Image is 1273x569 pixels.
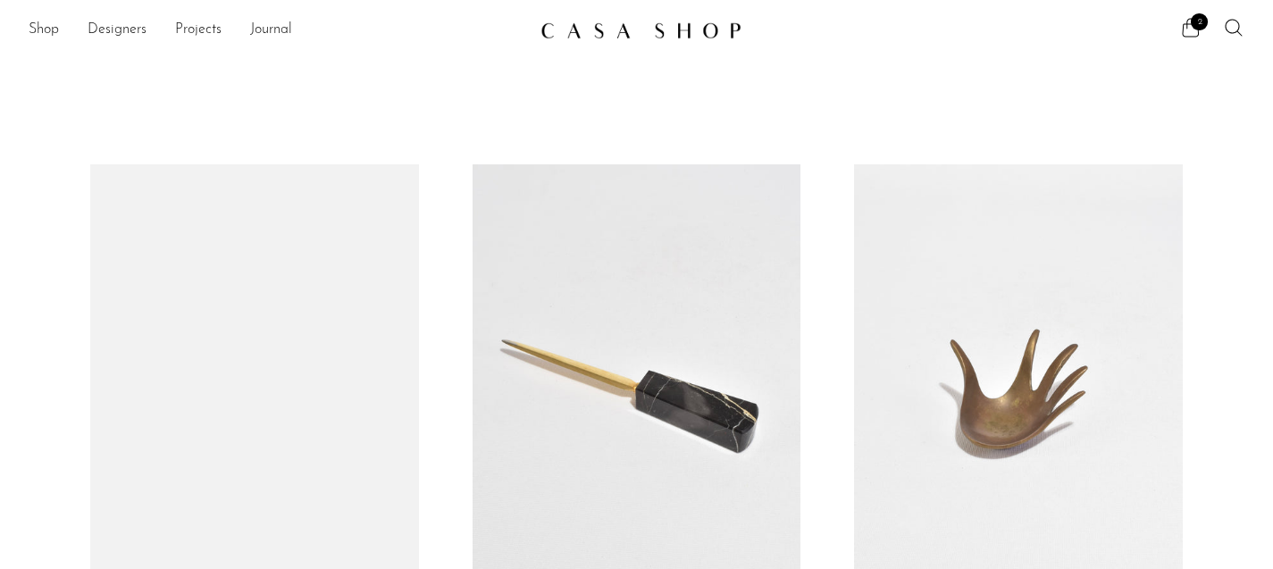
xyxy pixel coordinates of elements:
a: Projects [175,19,222,42]
a: Journal [250,19,292,42]
a: Shop [29,19,59,42]
span: 2 [1191,13,1208,30]
ul: NEW HEADER MENU [29,15,526,46]
nav: Desktop navigation [29,15,526,46]
a: Designers [88,19,147,42]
